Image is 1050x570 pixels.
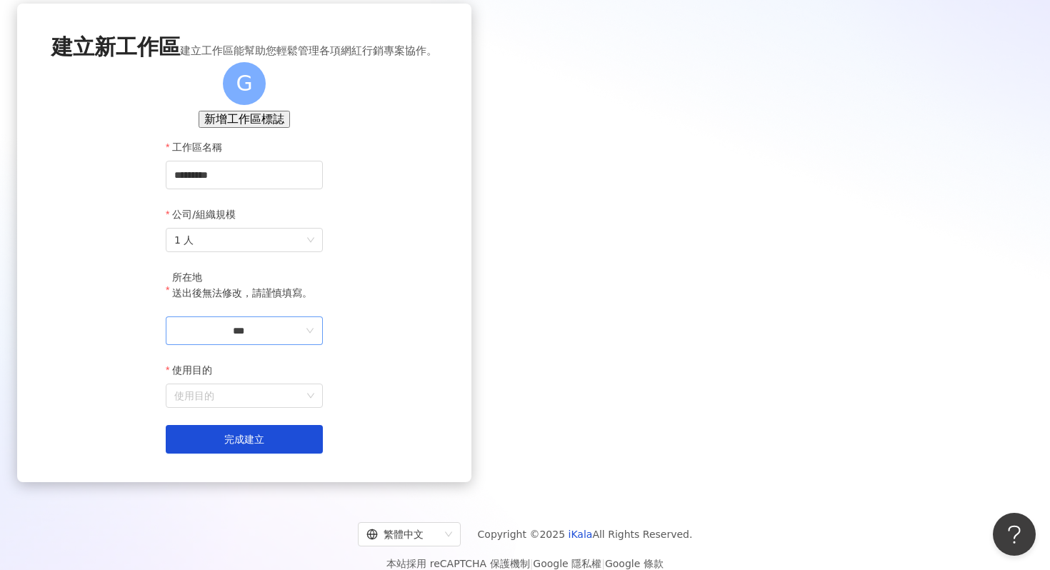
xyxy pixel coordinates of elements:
iframe: Help Scout Beacon - Open [993,513,1036,556]
span: 建立新工作區 [51,32,180,62]
span: Copyright © 2025 All Rights Reserved. [478,526,693,543]
label: 公司/組織規模 [166,206,246,222]
input: 工作區名稱 [166,161,323,189]
span: 完成建立 [224,434,264,445]
button: 完成建立 [166,425,323,454]
div: 繁體中文 [366,523,439,546]
label: 使用目的 [166,362,223,378]
button: 新增工作區標誌 [199,111,290,128]
span: 建立工作區能幫助您輕鬆管理各項網紅行銷專案協作。 [180,42,437,59]
p: 送出後無法修改，請謹慎填寫。 [172,285,312,301]
a: Google 隱私權 [533,558,601,569]
span: G [236,66,252,100]
a: iKala [569,529,593,540]
div: 所在地 [172,269,312,285]
span: down [306,326,314,335]
label: 工作區名稱 [166,139,233,155]
span: 1 人 [174,229,314,251]
a: Google 條款 [605,558,664,569]
span: | [601,558,605,569]
span: | [530,558,534,569]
